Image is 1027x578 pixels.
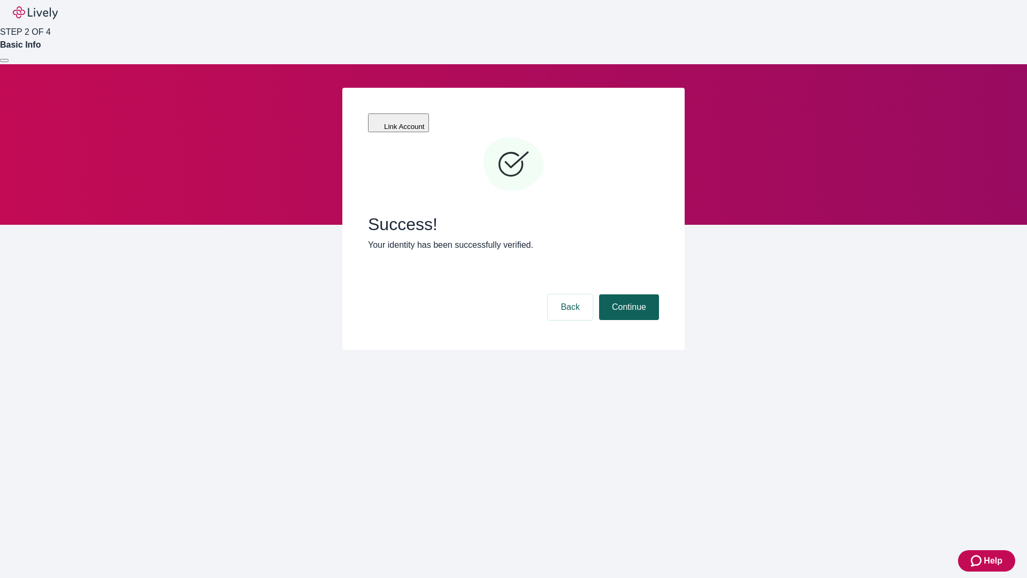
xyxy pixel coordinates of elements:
img: Lively [13,6,58,19]
button: Link Account [368,113,429,132]
button: Zendesk support iconHelp [958,550,1015,572]
button: Back [548,294,593,320]
span: Success! [368,214,659,234]
button: Continue [599,294,659,320]
span: Help [984,554,1002,567]
p: Your identity has been successfully verified. [368,239,659,252]
svg: Checkmark icon [481,133,546,197]
svg: Zendesk support icon [971,554,984,567]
